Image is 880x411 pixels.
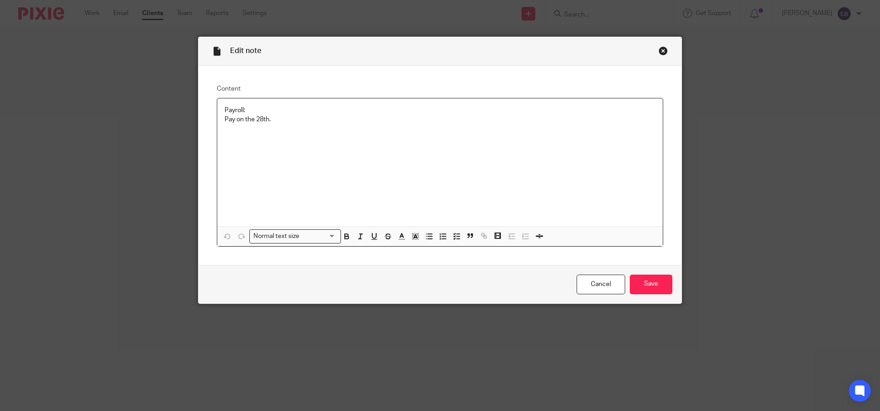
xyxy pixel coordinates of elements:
[230,47,261,54] span: Edit note
[217,84,663,93] label: Content
[249,229,341,243] div: Search for option
[225,115,655,124] p: Pay on the 28th.
[577,275,625,294] a: Cancel
[630,275,672,294] input: Save
[659,46,668,55] div: Close this dialog window
[252,232,302,241] span: Normal text size
[302,232,335,241] input: Search for option
[225,106,655,115] p: Payroll:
